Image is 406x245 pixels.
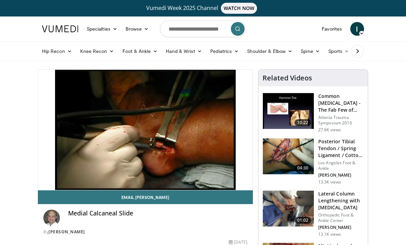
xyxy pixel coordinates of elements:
[38,3,368,14] a: Vumedi Week 2025 ChannelWATCH NOW
[318,160,364,171] p: Los Angeles Foot & Ankle
[160,21,246,37] input: Search topics, interventions
[263,93,314,129] img: 4559c471-f09d-4bda-8b3b-c296350a5489.150x105_q85_crop-smart_upscale.jpg
[68,210,247,217] h4: Medial Calcaneal Slide
[76,44,118,58] a: Knee Recon
[318,115,364,126] p: Atlanta Trauma Symposium 2016
[324,44,354,58] a: Sports
[83,22,121,36] a: Specialties
[263,138,364,185] a: 04:30 Posterior Tibial Tendon / Spring Ligament / Cotton [MEDICAL_DATA] PTTD Fl… Los Angeles Foot...
[263,93,364,133] a: 10:22 Common [MEDICAL_DATA] - The Fab Few of Foot and Ankle Atlanta Trauma Symposium 2016 27.6K v...
[318,212,364,223] p: Orthopedic Foot & Ankle Center
[43,210,60,226] img: Avatar
[206,44,243,58] a: Pediatrics
[350,22,364,36] a: I
[43,229,247,235] div: By
[297,44,324,58] a: Spine
[318,93,364,113] h3: Common [MEDICAL_DATA] - The Fab Few of Foot and Ankle
[295,165,311,171] span: 04:30
[318,22,346,36] a: Favorites
[318,190,364,211] h3: Lateral Column Lengthening with [MEDICAL_DATA]
[42,25,78,32] img: VuMedi Logo
[38,70,253,190] video-js: Video Player
[318,172,364,178] p: [PERSON_NAME]
[38,44,76,58] a: Hip Recon
[162,44,206,58] a: Hand & Wrist
[263,190,364,237] a: 01:02 Lateral Column Lengthening with [MEDICAL_DATA] Orthopedic Foot & Ankle Center [PERSON_NAME]...
[295,119,311,126] span: 10:22
[318,179,341,185] p: 13.3K views
[121,22,153,36] a: Browse
[263,138,314,174] img: 31d347b7-8cdb-4553-8407-4692467e4576.150x105_q85_crop-smart_upscale.jpg
[263,191,314,226] img: 545648_3.png.150x105_q85_crop-smart_upscale.jpg
[38,190,253,204] a: Email [PERSON_NAME]
[318,225,364,230] p: [PERSON_NAME]
[318,232,341,237] p: 13.1K views
[221,3,257,14] span: WATCH NOW
[318,127,341,133] p: 27.6K views
[49,229,85,235] a: [PERSON_NAME]
[118,44,162,58] a: Foot & Ankle
[295,217,311,224] span: 01:02
[243,44,297,58] a: Shoulder & Elbow
[263,74,312,82] h4: Related Videos
[318,138,364,159] h3: Posterior Tibial Tendon / Spring Ligament / Cotton [MEDICAL_DATA] PTTD Fl…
